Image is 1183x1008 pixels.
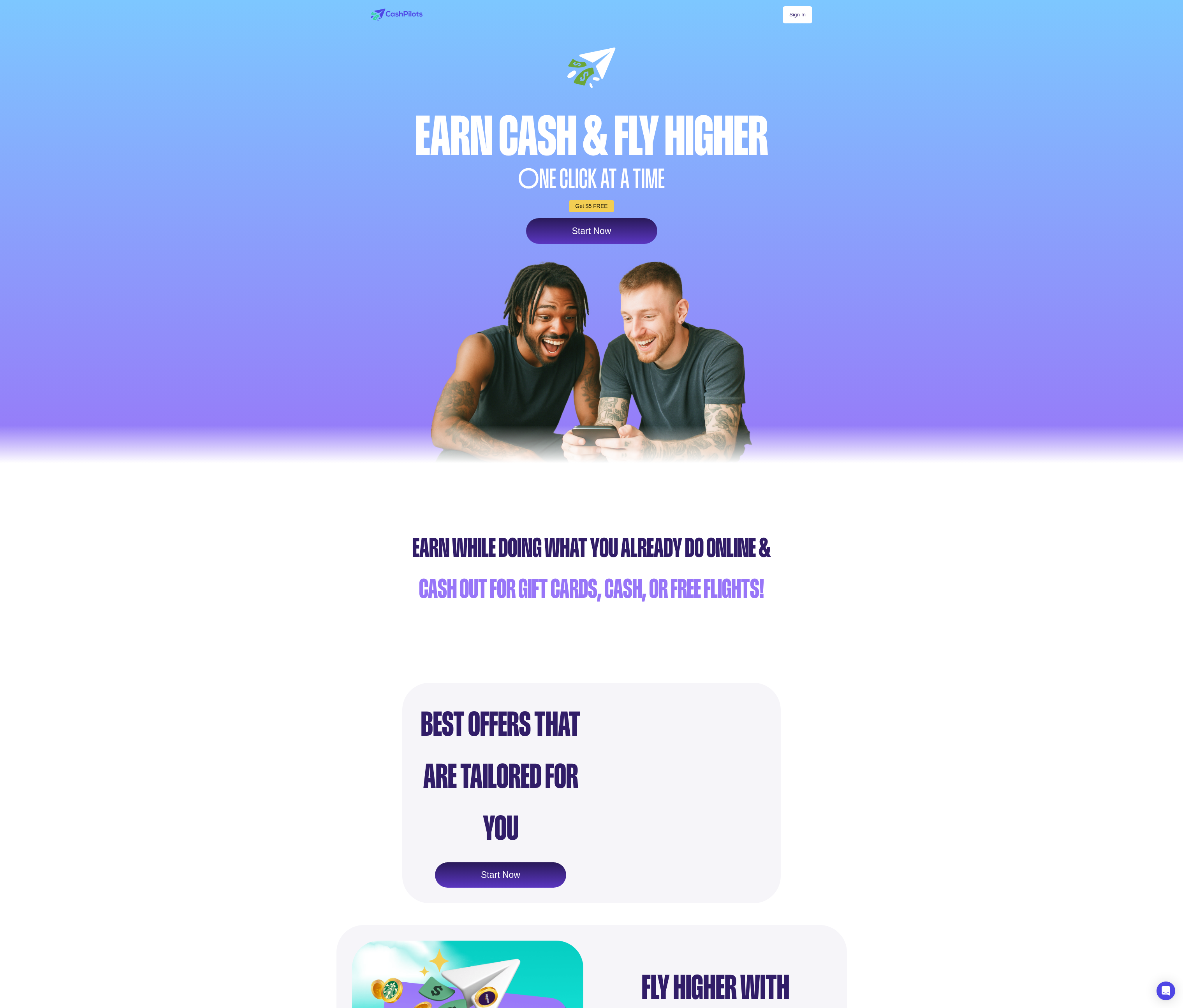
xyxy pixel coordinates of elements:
a: Start Now [526,218,657,244]
span: O [518,166,539,192]
a: Get $5 FREE [569,200,613,212]
div: Open Intercom Messenger [1157,982,1175,1000]
div: Best Offers that are Tailored for You [418,698,583,855]
div: Earn while doing what you already do online & [4,527,1179,568]
img: logo [371,9,422,21]
a: Sign In [783,6,812,23]
div: cash out for gift cards, cash, or free flights! [4,568,1179,609]
a: Start Now [435,862,566,888]
div: Earn Cash & Fly higher [369,109,814,164]
div: NE CLICK AT A TIME [369,166,814,192]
